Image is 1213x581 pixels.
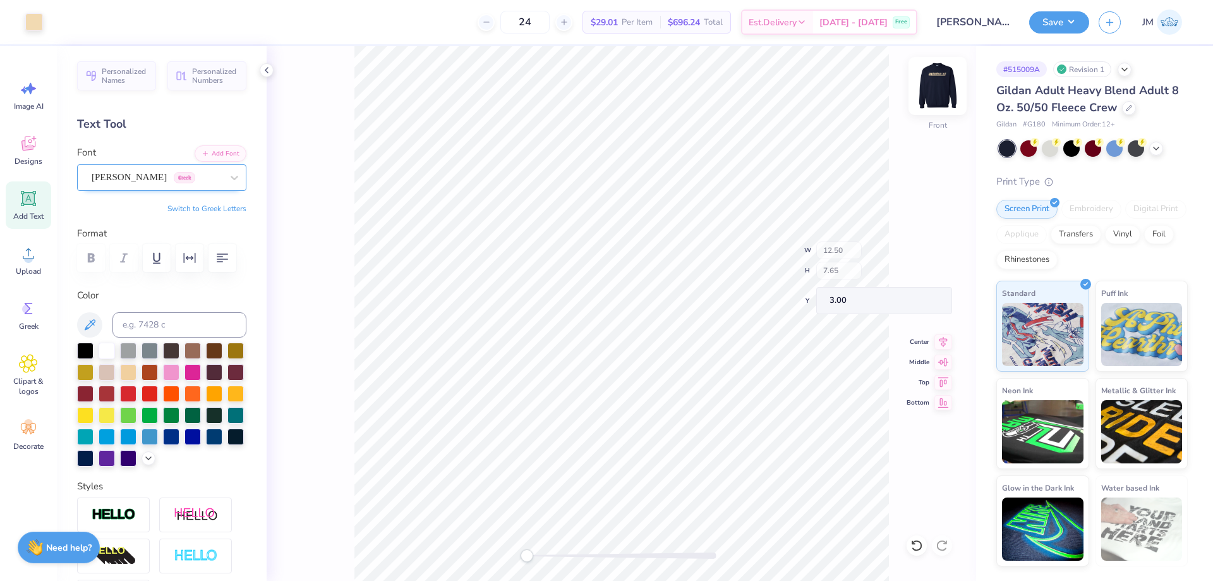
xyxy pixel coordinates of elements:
div: Accessibility label [521,549,533,562]
label: Color [77,288,246,303]
span: Bottom [907,398,929,408]
span: Est. Delivery [749,16,797,29]
span: Gildan [996,119,1017,130]
div: Front [929,119,947,131]
span: [DATE] - [DATE] [819,16,888,29]
a: JM [1137,9,1188,35]
span: Add Text [13,211,44,221]
img: Front [912,61,963,111]
span: Per Item [622,16,653,29]
img: Puff Ink [1101,303,1183,366]
div: Foil [1144,225,1174,244]
span: $696.24 [668,16,700,29]
div: Text Tool [77,116,246,133]
span: Middle [907,357,929,367]
span: Free [895,18,907,27]
input: Untitled Design [927,9,1020,35]
span: Personalized Numbers [192,67,239,85]
span: Greek [19,321,39,331]
span: Decorate [13,441,44,451]
label: Font [77,145,96,160]
label: Format [77,226,246,241]
div: Print Type [996,174,1188,189]
span: Water based Ink [1101,481,1159,494]
button: Save [1029,11,1089,34]
span: Standard [1002,286,1035,300]
input: – – [500,11,550,34]
span: Center [907,337,929,347]
img: Neon Ink [1002,400,1083,463]
span: $29.01 [591,16,618,29]
span: Image AI [14,101,44,111]
span: JM [1142,15,1154,30]
img: Shadow [174,507,218,523]
div: Applique [996,225,1047,244]
button: Personalized Numbers [167,61,246,90]
img: Joshua Macky Gaerlan [1157,9,1182,35]
div: # 515009A [996,61,1047,77]
img: 3D Illusion [92,546,136,566]
img: Water based Ink [1101,498,1183,561]
button: Add Font [195,145,246,162]
span: Metallic & Glitter Ink [1101,384,1176,397]
button: Personalized Names [77,61,156,90]
button: Switch to Greek Letters [167,204,246,214]
span: Gildan Adult Heavy Blend Adult 8 Oz. 50/50 Fleece Crew [996,83,1179,115]
span: Puff Ink [1101,286,1128,300]
div: Digital Print [1125,200,1186,219]
div: Screen Print [996,200,1058,219]
img: Negative Space [174,549,218,563]
img: Standard [1002,303,1083,366]
label: Styles [77,479,103,494]
span: # G180 [1023,119,1046,130]
span: Total [704,16,723,29]
strong: Need help? [46,542,92,554]
span: Neon Ink [1002,384,1033,397]
span: Personalized Names [102,67,148,85]
span: Upload [16,266,41,276]
input: e.g. 7428 c [112,312,246,338]
div: Embroidery [1061,200,1121,219]
div: Revision 1 [1053,61,1111,77]
div: Transfers [1051,225,1101,244]
span: Minimum Order: 12 + [1052,119,1115,130]
div: Rhinestones [996,250,1058,269]
span: Glow in the Dark Ink [1002,481,1074,494]
span: Clipart & logos [8,376,49,396]
img: Glow in the Dark Ink [1002,498,1083,561]
div: Vinyl [1105,225,1140,244]
img: Stroke [92,508,136,522]
span: Designs [15,156,42,166]
span: Top [907,377,929,388]
img: Metallic & Glitter Ink [1101,400,1183,463]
